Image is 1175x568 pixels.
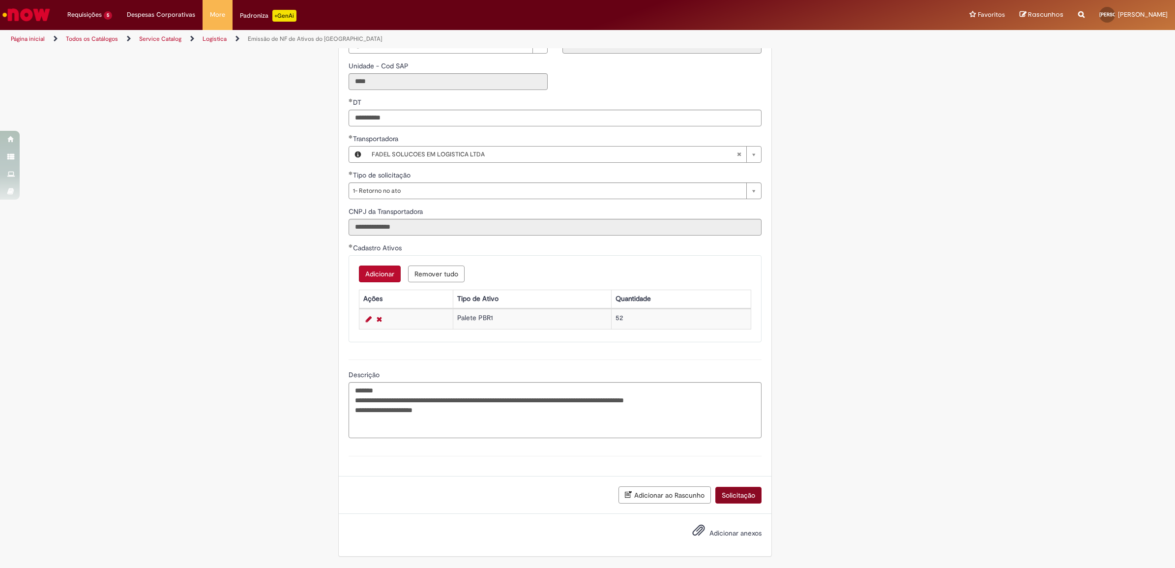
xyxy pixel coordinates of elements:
[203,35,227,43] a: Logistica
[240,10,296,22] div: Padroniza
[359,266,401,282] button: Add a row for Cadastro Ativos
[104,11,112,20] span: 5
[127,10,195,20] span: Despesas Corporativas
[353,134,400,143] span: Necessários - Transportadora
[248,35,382,43] a: Emissão de NF de Ativos do [GEOGRAPHIC_DATA]
[690,521,707,544] button: Adicionar anexos
[363,313,374,325] a: Editar Linha 1
[359,290,453,308] th: Ações
[139,35,181,43] a: Service Catalog
[367,147,761,162] a: FADEL SOLUCOES EM LOGISTICA LTDALimpar campo Transportadora
[349,61,411,70] span: Somente leitura - Unidade - Cod SAP
[618,486,711,504] button: Adicionar ao Rascunho
[408,266,465,282] button: Remove all rows for Cadastro Ativos
[66,35,118,43] a: Todos os Catálogos
[349,382,762,439] textarea: Descrição
[453,309,612,329] td: Palete PBR1
[349,219,762,236] input: CNPJ da Transportadora
[353,98,363,107] span: Somente leitura - DT
[353,183,741,199] span: 1- Retorno no ato
[612,309,751,329] td: 52
[349,370,382,379] span: Descrição
[1020,10,1063,20] a: Rascunhos
[1118,10,1168,19] span: [PERSON_NAME]
[7,30,776,48] ul: Trilhas de página
[1028,10,1063,19] span: Rascunhos
[67,10,102,20] span: Requisições
[349,98,353,102] span: Obrigatório Preenchido
[372,147,736,162] span: FADEL SOLUCOES EM LOGISTICA LTDA
[11,35,45,43] a: Página inicial
[349,147,367,162] button: Transportadora, Visualizar este registro FADEL SOLUCOES EM LOGISTICA LTDA
[349,73,548,90] input: Unidade - Cod SAP
[978,10,1005,20] span: Favoritos
[349,135,353,139] span: Obrigatório Preenchido
[349,207,425,216] span: Somente leitura - CNPJ da Transportadora
[715,487,762,504] button: Solicitação
[349,110,762,126] input: DT
[353,243,404,252] span: Cadastro Ativos
[272,10,296,22] p: +GenAi
[349,61,411,71] label: Somente leitura - Unidade - Cod SAP
[349,244,353,248] span: Obrigatório Preenchido
[349,171,353,175] span: Obrigatório Preenchido
[453,290,612,308] th: Tipo de Ativo
[210,10,225,20] span: More
[612,290,751,308] th: Quantidade
[709,529,762,538] span: Adicionar anexos
[1,5,52,25] img: ServiceNow
[1099,11,1138,18] span: [PERSON_NAME]
[374,313,384,325] a: Remover linha 1
[732,147,746,162] abbr: Limpar campo Transportadora
[353,171,412,179] span: Tipo de solicitação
